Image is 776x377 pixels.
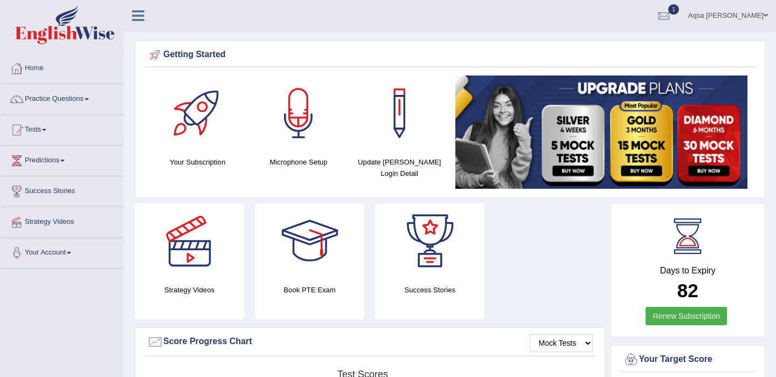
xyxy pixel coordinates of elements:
[455,76,747,189] img: small5.jpg
[677,280,698,301] b: 82
[623,266,753,276] h4: Days to Expiry
[1,84,123,111] a: Practice Questions
[1,115,123,142] a: Tests
[375,284,484,296] h4: Success Stories
[646,307,727,325] a: Renew Subscription
[1,53,123,80] a: Home
[1,238,123,265] a: Your Account
[668,4,679,15] span: 1
[1,176,123,203] a: Success Stories
[147,47,753,63] div: Getting Started
[147,334,593,350] div: Score Progress Chart
[135,284,244,296] h4: Strategy Videos
[255,284,364,296] h4: Book PTE Exam
[253,156,343,168] h4: Microphone Setup
[1,146,123,173] a: Predictions
[1,207,123,234] a: Strategy Videos
[153,156,242,168] h4: Your Subscription
[355,156,445,179] h4: Update [PERSON_NAME] Login Detail
[623,352,753,368] div: Your Target Score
